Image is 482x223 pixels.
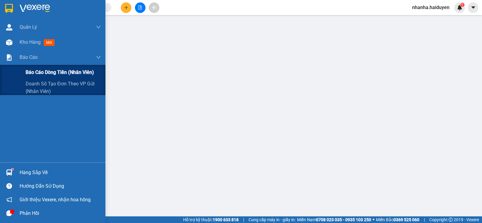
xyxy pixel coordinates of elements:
[26,80,101,95] span: Doanh số tạo đơn theo VP gửi (nhân viên)
[124,5,128,10] span: plus
[6,183,12,189] span: question-circle
[44,39,55,46] span: mới
[20,196,91,203] span: Giới thiệu Vexere, nhận hoa hồng
[121,2,131,13] button: plus
[20,23,37,31] span: Quản Lý
[20,39,41,45] span: Kho hàng
[471,5,476,10] span: caret-down
[460,3,465,7] sup: 1
[6,39,12,46] img: warehouse-icon
[11,168,13,170] sup: 1
[243,216,244,223] span: |
[20,209,101,218] div: Phản hồi
[461,3,463,7] span: 1
[20,182,101,191] div: Hướng dẫn sử dụng
[26,68,94,76] span: Báo cáo dòng tiền (nhân viên)
[393,217,419,222] strong: 0369 525 060
[149,2,159,13] button: aim
[183,216,239,223] span: Hỗ trợ kỹ thuật:
[297,216,371,223] span: Miền Nam
[373,218,374,221] span: ⚪️
[424,216,425,223] span: |
[6,54,12,61] img: solution-icon
[6,169,12,176] img: warehouse-icon
[249,216,296,223] span: Cung cấp máy in - giấy in:
[152,5,156,10] span: aim
[468,2,478,13] button: caret-down
[376,216,419,223] span: Miền Bắc
[96,55,101,60] span: down
[457,5,462,10] img: icon-new-feature
[316,217,371,222] strong: 0708 023 035 - 0935 103 250
[5,4,13,13] img: logo-vxr
[6,197,12,202] span: notification
[96,25,101,30] span: down
[20,168,101,177] div: Hàng sắp về
[449,218,453,222] span: copyright
[6,24,12,30] img: warehouse-icon
[138,5,142,10] span: file-add
[213,217,239,222] strong: 1900 633 818
[20,53,38,61] span: Báo cáo
[135,2,146,13] button: file-add
[407,4,454,11] span: nhanha.haiduyen
[6,210,12,216] span: message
